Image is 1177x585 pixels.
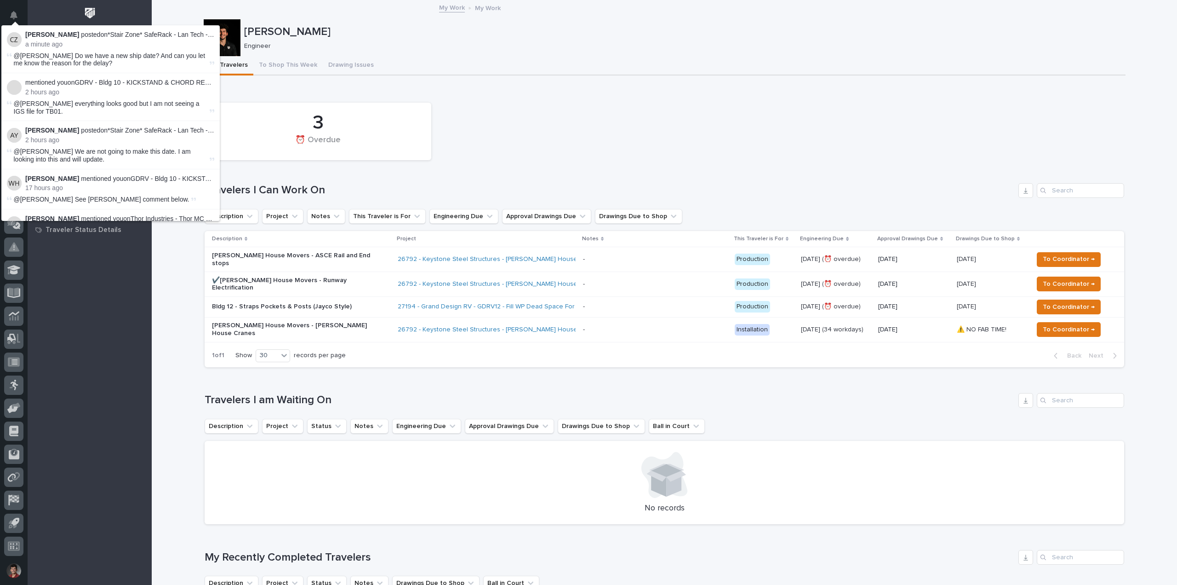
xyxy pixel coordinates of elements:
[1037,550,1124,565] input: Search
[558,419,645,434] button: Drawings Due to Shop
[25,184,214,192] p: 17 hours ago
[11,11,23,26] div: Notifications
[81,5,98,22] img: Workspace Logo
[25,136,214,144] p: 2 hours ago
[4,6,23,25] button: Notifications
[1037,252,1101,267] button: To Coordinator →
[294,352,346,359] p: records per page
[801,280,870,288] p: [DATE] (⏰ overdue)
[108,127,223,134] a: *Stair Zone* SafeRack - Lan Tech - Stair
[253,56,323,75] button: To Shop This Week
[583,303,585,311] div: -
[398,255,577,263] a: 26792 - Keystone Steel Structures - [PERSON_NAME] House
[1043,278,1095,290] span: To Coordinator →
[583,255,585,263] div: -
[108,31,223,38] a: *Stair Zone* SafeRack - Lan Tech - Stair
[220,135,416,155] div: ⏰ Overdue
[734,234,783,244] p: This Traveler is For
[583,326,585,334] div: -
[25,31,214,39] p: posted on :
[649,419,705,434] button: Ball in Court
[735,254,770,265] div: Production
[256,351,278,360] div: 30
[801,326,870,334] p: [DATE] (34 workdays)
[131,215,370,222] a: Thor Industries - Thor MC 750 - Work Platform and A/C Conveyor Bridge Relocation
[801,255,870,263] p: [DATE] (⏰ overdue)
[307,209,345,224] button: Notes
[212,277,373,292] p: ✔️[PERSON_NAME] House Movers - Runway Electrification
[1037,183,1124,198] input: Search
[398,280,577,288] a: 26792 - Keystone Steel Structures - [PERSON_NAME] House
[25,79,214,87] p: mentioned you on :
[1043,324,1095,335] span: To Coordinator →
[25,41,214,48] p: a minute ago
[1037,300,1101,314] button: To Coordinator →
[46,226,121,234] p: Traveler Status Details
[735,278,770,290] div: Production
[878,255,949,263] p: [DATE]
[205,419,258,434] button: Description
[4,561,23,580] button: users-avatar
[429,209,498,224] button: Engineering Due
[800,234,844,244] p: Engineering Due
[14,100,200,115] span: @[PERSON_NAME] everything looks good but I am not seeing a IGS file for TB01.
[307,419,347,434] button: Status
[212,234,242,244] p: Description
[1062,352,1081,360] span: Back
[25,88,214,96] p: 2 hours ago
[14,196,189,203] span: @[PERSON_NAME] See [PERSON_NAME] comment below.
[205,209,258,224] button: Description
[878,280,949,288] p: [DATE]
[205,184,1015,197] h1: Travelers I Can Work On
[25,127,214,134] p: posted on :
[205,551,1015,564] h1: My Recently Completed Travelers
[583,280,585,288] div: -
[25,175,79,182] strong: [PERSON_NAME]
[1089,352,1109,360] span: Next
[25,175,214,183] p: mentioned you on :
[205,296,1124,317] tr: Bldg 12 - Straps Pockets & Posts (Jayco Style)27194 - Grand Design RV - GDRV12 - Fill WP Dead Spa...
[216,504,1113,514] p: No records
[1043,254,1095,265] span: To Coordinator →
[131,175,293,182] a: GDRV - Bldg 10 - KICKSTAND & CHORD REEL MOUNT
[205,344,232,367] p: 1 of 1
[350,419,389,434] button: Notes
[212,322,373,337] p: [PERSON_NAME] House Movers - [PERSON_NAME] House Cranes
[1046,352,1085,360] button: Back
[7,176,22,191] img: Weston Hochstetler
[957,278,978,288] p: [DATE]
[204,56,253,75] button: My Travelers
[262,419,303,434] button: Project
[14,148,191,163] span: @[PERSON_NAME] We are not going to make this date. I am looking into this and will update.
[205,272,1124,296] tr: ✔️[PERSON_NAME] House Movers - Runway Electrification26792 - Keystone Steel Structures - [PERSON_...
[439,2,465,12] a: My Work
[25,215,79,222] strong: [PERSON_NAME]
[465,419,554,434] button: Approval Drawings Due
[28,223,152,237] a: Traveler Status Details
[205,394,1015,407] h1: Travelers I am Waiting On
[475,2,501,12] p: My Work
[14,52,206,67] span: @[PERSON_NAME] Do we have a new ship date? And can you let me know the reason for the delay?
[957,254,978,263] p: [DATE]
[957,324,1008,334] p: ⚠️ NO FAB TIME!
[212,303,373,311] p: Bldg 12 - Straps Pockets & Posts (Jayco Style)
[878,326,949,334] p: [DATE]
[7,216,22,231] img: Weston Hochstetler
[801,303,870,311] p: [DATE] (⏰ overdue)
[74,79,237,86] a: GDRV - Bldg 10 - KICKSTAND & CHORD REEL MOUNT
[7,32,22,47] img: Cole Ziegler
[1043,301,1095,313] span: To Coordinator →
[735,324,770,336] div: Installation
[244,42,1118,50] p: Engineer
[878,303,949,311] p: [DATE]
[1037,322,1101,337] button: To Coordinator →
[1037,393,1124,408] input: Search
[582,234,599,244] p: Notes
[205,317,1124,342] tr: [PERSON_NAME] House Movers - [PERSON_NAME] House Cranes26792 - Keystone Steel Structures - [PERSO...
[25,215,214,223] p: mentioned you on :
[398,326,577,334] a: 26792 - Keystone Steel Structures - [PERSON_NAME] House
[595,209,682,224] button: Drawings Due to Shop
[220,111,416,134] div: 3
